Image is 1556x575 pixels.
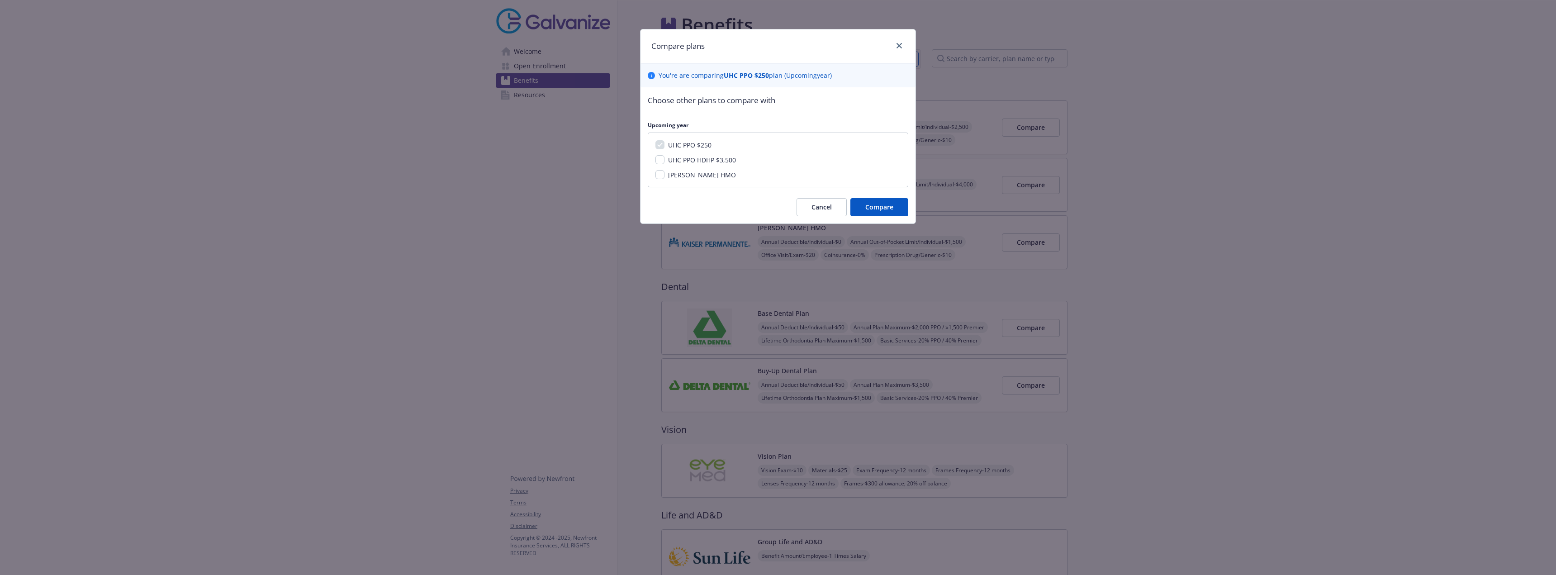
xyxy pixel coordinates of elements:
span: UHC PPO $250 [668,141,712,149]
span: [PERSON_NAME] HMO [668,171,736,179]
span: Cancel [811,203,832,211]
b: UHC PPO $250 [724,71,769,80]
button: Cancel [797,198,847,216]
p: Choose other plans to compare with [648,95,908,106]
p: You ' re are comparing plan ( Upcoming year) [659,71,832,80]
span: Compare [865,203,893,211]
p: Upcoming year [648,121,908,129]
a: close [894,40,905,51]
button: Compare [850,198,908,216]
span: UHC PPO HDHP $3,500 [668,156,736,164]
h1: Compare plans [651,40,705,52]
